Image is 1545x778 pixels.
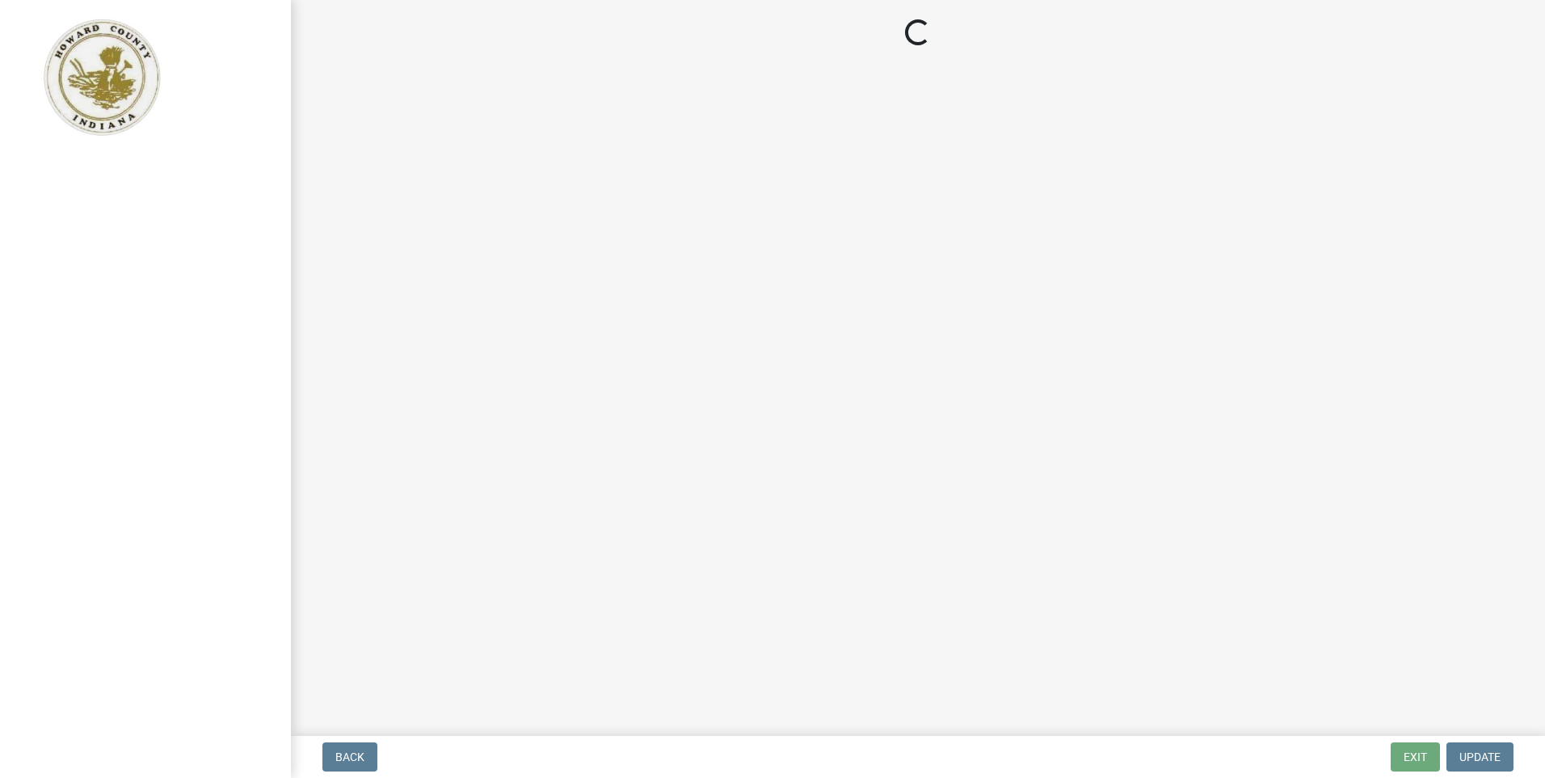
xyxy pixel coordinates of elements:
[335,751,364,763] span: Back
[1391,742,1440,772] button: Exit
[1459,751,1501,763] span: Update
[32,17,170,138] img: Howard County, Indiana
[1446,742,1513,772] button: Update
[322,742,377,772] button: Back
